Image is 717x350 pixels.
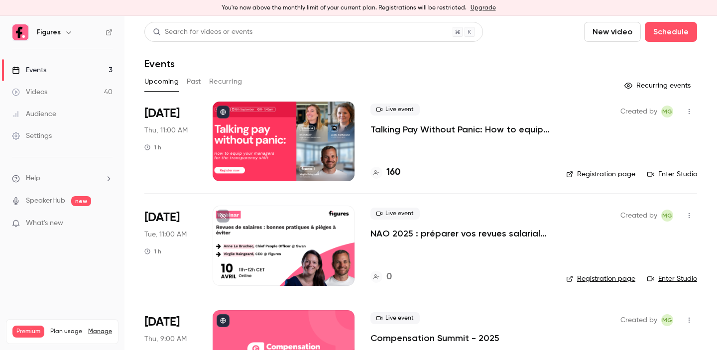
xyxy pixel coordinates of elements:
[620,106,657,117] span: Created by
[566,274,635,284] a: Registration page
[12,87,47,97] div: Videos
[661,314,673,326] span: Mégane Gateau
[209,74,242,90] button: Recurring
[26,218,63,229] span: What's new
[370,270,392,284] a: 0
[661,106,673,117] span: Mégane Gateau
[370,208,420,220] span: Live event
[647,169,697,179] a: Enter Studio
[37,27,61,37] h6: Figures
[620,78,697,94] button: Recurring events
[370,312,420,324] span: Live event
[662,106,672,117] span: MG
[144,143,161,151] div: 1 h
[12,109,56,119] div: Audience
[88,328,112,336] a: Manage
[370,166,400,179] a: 160
[153,27,252,37] div: Search for videos or events
[144,206,197,285] div: Oct 7 Tue, 11:00 AM (Europe/Paris)
[144,102,197,181] div: Sep 18 Thu, 11:00 AM (Europe/Paris)
[12,173,113,184] li: help-dropdown-opener
[12,65,46,75] div: Events
[26,196,65,206] a: SpeakerHub
[144,247,161,255] div: 1 h
[12,24,28,40] img: Figures
[662,210,672,222] span: MG
[144,74,179,90] button: Upcoming
[26,173,40,184] span: Help
[370,104,420,116] span: Live event
[50,328,82,336] span: Plan usage
[370,332,499,344] a: Compensation Summit - 2025
[647,274,697,284] a: Enter Studio
[12,326,44,338] span: Premium
[386,270,392,284] h4: 0
[71,196,91,206] span: new
[144,106,180,121] span: [DATE]
[187,74,201,90] button: Past
[144,334,187,344] span: Thu, 9:00 AM
[144,210,180,226] span: [DATE]
[144,125,188,135] span: Thu, 11:00 AM
[566,169,635,179] a: Registration page
[12,131,52,141] div: Settings
[370,123,550,135] a: Talking Pay Without Panic: How to equip your managers for the transparency shift
[620,210,657,222] span: Created by
[144,314,180,330] span: [DATE]
[144,58,175,70] h1: Events
[386,166,400,179] h4: 160
[144,230,187,239] span: Tue, 11:00 AM
[661,210,673,222] span: Mégane Gateau
[471,4,496,12] a: Upgrade
[662,314,672,326] span: MG
[101,219,113,228] iframe: Noticeable Trigger
[370,228,550,239] a: NAO 2025 : préparer vos revues salariales et renforcer le dialogue social
[620,314,657,326] span: Created by
[645,22,697,42] button: Schedule
[584,22,641,42] button: New video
